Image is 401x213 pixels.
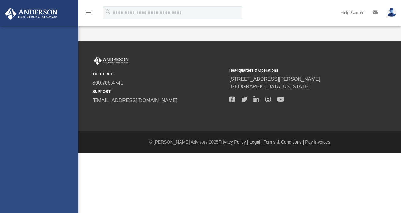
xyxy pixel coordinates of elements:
[229,76,320,82] a: [STREET_ADDRESS][PERSON_NAME]
[92,89,225,95] small: SUPPORT
[85,12,92,16] a: menu
[229,84,310,89] a: [GEOGRAPHIC_DATA][US_STATE]
[387,8,396,17] img: User Pic
[92,80,123,85] a: 800.706.4741
[92,57,130,65] img: Anderson Advisors Platinum Portal
[229,68,362,73] small: Headquarters & Operations
[3,8,60,20] img: Anderson Advisors Platinum Portal
[78,139,401,145] div: © [PERSON_NAME] Advisors 2025
[92,98,177,103] a: [EMAIL_ADDRESS][DOMAIN_NAME]
[249,139,263,145] a: Legal |
[219,139,248,145] a: Privacy Policy |
[305,139,330,145] a: Pay Invoices
[105,8,112,15] i: search
[85,9,92,16] i: menu
[92,71,225,77] small: TOLL FREE
[264,139,304,145] a: Terms & Conditions |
